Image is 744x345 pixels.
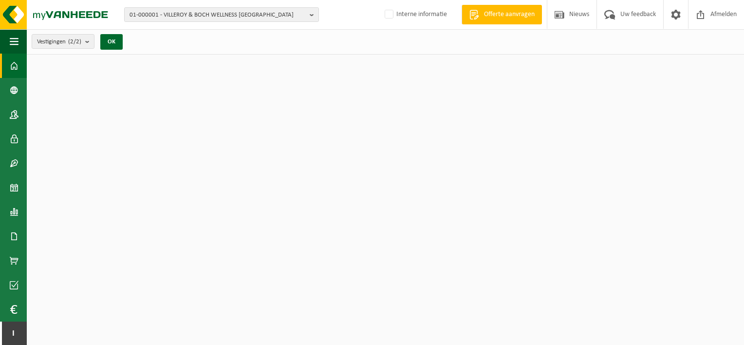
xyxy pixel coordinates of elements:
[482,10,537,19] span: Offerte aanvragen
[130,8,306,22] span: 01-000001 - VILLEROY & BOCH WELLNESS [GEOGRAPHIC_DATA]
[383,7,447,22] label: Interne informatie
[100,34,123,50] button: OK
[462,5,542,24] a: Offerte aanvragen
[37,35,81,49] span: Vestigingen
[68,38,81,45] count: (2/2)
[32,34,94,49] button: Vestigingen(2/2)
[124,7,319,22] button: 01-000001 - VILLEROY & BOCH WELLNESS [GEOGRAPHIC_DATA]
